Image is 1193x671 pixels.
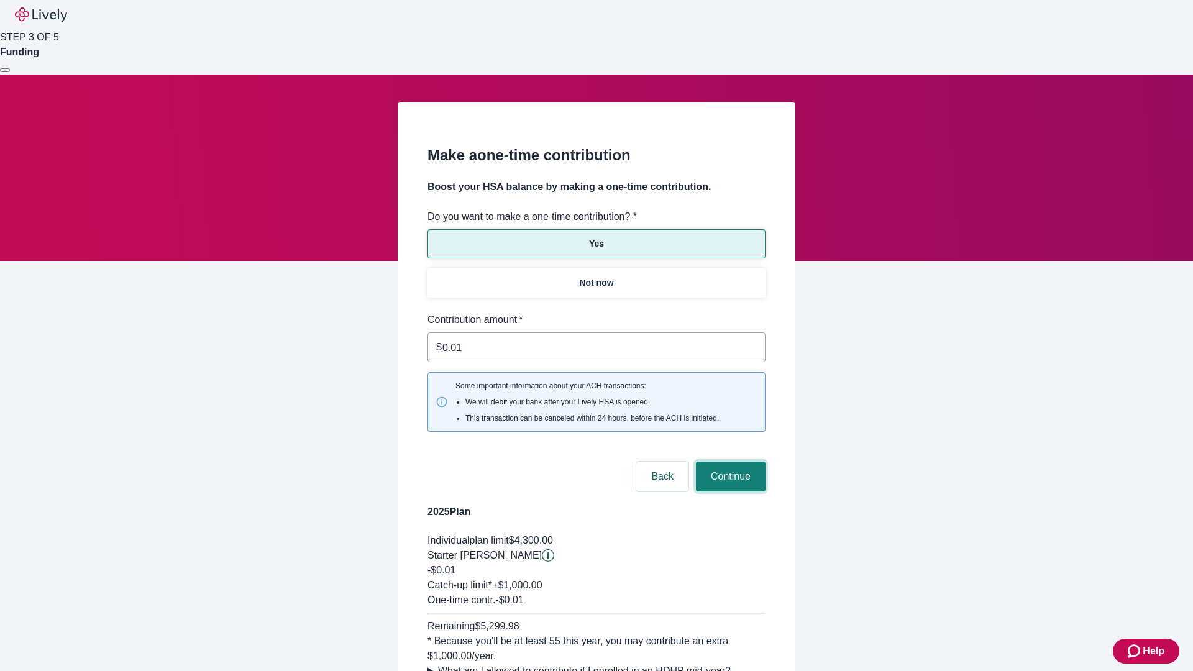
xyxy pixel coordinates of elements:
[475,621,519,631] span: $5,299.98
[427,229,766,258] button: Yes
[442,335,766,360] input: $0.00
[427,550,542,560] span: Starter [PERSON_NAME]
[427,621,475,631] span: Remaining
[436,340,442,355] p: $
[492,580,542,590] span: + $1,000.00
[427,144,766,167] h2: Make a one-time contribution
[1128,644,1143,659] svg: Zendesk support icon
[465,396,719,408] li: We will debit your bank after your Lively HSA is opened.
[427,504,766,519] h4: 2025 Plan
[1143,644,1164,659] span: Help
[465,413,719,424] li: This transaction can be canceled within 24 hours, before the ACH is initiated.
[589,237,604,250] p: Yes
[579,276,613,290] p: Not now
[542,549,554,562] svg: Starter penny details
[542,549,554,562] button: Lively will contribute $0.01 to establish your account
[15,7,67,22] img: Lively
[1113,639,1179,664] button: Zendesk support iconHelp
[696,462,766,491] button: Continue
[427,634,766,664] div: * Because you'll be at least 55 this year, you may contribute an extra $1,000.00 /year.
[427,180,766,194] h4: Boost your HSA balance by making a one-time contribution.
[427,565,455,575] span: -$0.01
[427,595,495,605] span: One-time contr.
[427,268,766,298] button: Not now
[495,595,523,605] span: - $0.01
[455,380,719,424] span: Some important information about your ACH transactions:
[427,209,637,224] label: Do you want to make a one-time contribution? *
[427,313,523,327] label: Contribution amount
[427,580,492,590] span: Catch-up limit*
[509,535,553,545] span: $4,300.00
[636,462,688,491] button: Back
[427,535,509,545] span: Individual plan limit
